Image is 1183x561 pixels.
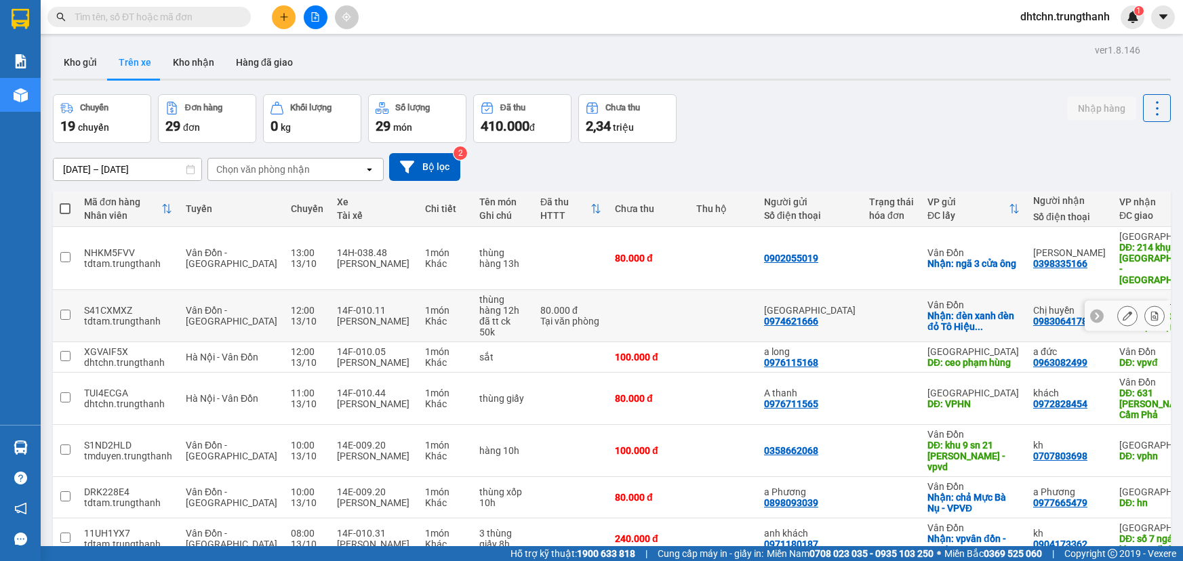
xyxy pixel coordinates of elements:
img: warehouse-icon [14,88,28,102]
span: Vân Đồn - [GEOGRAPHIC_DATA] [186,528,277,549]
div: 0977665479 [1033,497,1087,508]
div: Mã đơn hàng [84,196,161,207]
div: Khác [425,316,466,327]
div: Tuyến [186,203,277,214]
strong: 1900 633 818 [577,548,635,559]
span: search [56,12,66,22]
div: dhtchn.trungthanh [84,398,172,409]
div: Chọn văn phòng nhận [216,163,310,176]
div: Vân Đồn [927,299,1020,310]
div: Số lượng [395,103,430,112]
div: Số điện thoại [1033,211,1106,222]
div: Nhận: ngã 3 cửa ông [927,258,1020,269]
button: Kho gửi [53,46,108,79]
div: 11:00 [291,388,323,398]
span: 2,34 [586,118,611,134]
div: 13/10 [291,398,323,409]
span: Vân Đồn - [GEOGRAPHIC_DATA] [186,486,277,508]
button: Chuyến19chuyến [53,94,151,143]
div: tdtam.trungthanh [84,497,172,508]
div: Nhận: chả Mực Bà Nụ - VPVĐ [927,492,1020,514]
div: Số điện thoại [764,210,856,221]
div: Đã thu [540,196,590,207]
div: DĐ: khu 9 sn 21 lý anh tông - vpvd [927,440,1020,472]
div: Khác [425,258,466,269]
button: Đơn hàng29đơn [158,94,256,143]
div: 0976711565 [764,398,818,409]
strong: 0369 525 060 [984,548,1042,559]
div: thùng hàng 12h [479,294,527,316]
button: file-add [304,5,327,29]
button: aim [335,5,359,29]
div: Chưa thu [605,103,640,112]
div: Thu hộ [696,203,750,214]
div: [PERSON_NAME] [337,539,412,549]
div: 14F-010.31 [337,528,412,539]
span: 29 [165,118,180,134]
button: Bộ lọc [389,153,460,181]
div: 80.000 đ [540,305,601,316]
div: 100.000 đ [615,445,683,456]
div: Tên món [479,196,527,207]
div: 14F-010.05 [337,346,412,357]
span: 19 [60,118,75,134]
div: DRK228E4 [84,486,172,497]
div: Chị Giang [764,305,856,316]
div: Sửa đơn hàng [1117,306,1138,326]
div: 13/10 [291,258,323,269]
div: 0707803698 [1033,451,1087,461]
div: 80.000 đ [615,253,683,264]
div: 0358662068 [764,445,818,456]
div: [GEOGRAPHIC_DATA] [927,346,1020,357]
div: 0902055019 [764,253,818,264]
div: DĐ: VPHN [927,398,1020,409]
div: Nhận: vpvân đồn - vpvđ [927,533,1020,555]
div: XGVAIF5X [84,346,172,357]
div: kh [1033,440,1106,451]
div: kh [1033,528,1106,539]
div: Chưa thu [615,203,683,214]
span: 410.000 [481,118,529,134]
div: anh khách [764,528,856,539]
div: 0983064178 [1033,316,1087,327]
div: 1 món [425,388,466,398]
button: Nhập hàng [1067,96,1136,121]
div: a đức [1033,346,1106,357]
span: file-add [310,12,320,22]
span: Hà Nội - Vân Đồn [186,352,258,362]
button: Trên xe [108,46,162,79]
div: Chị huyền [1033,305,1106,316]
div: 10:00 [291,440,323,451]
div: A thanh [764,388,856,398]
div: Khối lượng [290,103,332,112]
div: ver 1.8.146 [1095,43,1140,58]
span: Cung cấp máy in - giấy in: [658,546,763,561]
button: Đã thu410.000đ [473,94,572,143]
span: | [645,546,647,561]
div: NHKM5FVV [84,247,172,258]
button: plus [272,5,296,29]
div: 14H-038.48 [337,247,412,258]
div: Nhân viên [84,210,161,221]
span: triệu [613,122,634,133]
div: Nhận: đèn xanh đèn đỏ Tô Hiệu Cẩm Phả -VPVĐ [927,310,1020,332]
div: Người gửi [764,196,856,207]
div: 1 món [425,440,466,451]
th: Toggle SortBy [77,191,179,227]
div: Khác [425,357,466,368]
div: thùng xốp 10h [479,486,527,508]
div: a long [764,346,856,357]
div: 0963082499 [1033,357,1087,368]
button: caret-down [1151,5,1175,29]
div: S41CXMXZ [84,305,172,316]
div: 12:00 [291,305,323,316]
div: 0971180187 [764,539,818,549]
div: 13:00 [291,247,323,258]
div: đỗ hương anh [1033,247,1106,258]
div: TUI4ECGA [84,388,172,398]
img: solution-icon [14,54,28,68]
span: 0 [270,118,278,134]
button: Số lượng29món [368,94,466,143]
div: Vân Đồn [927,247,1020,258]
div: 10:00 [291,486,323,497]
